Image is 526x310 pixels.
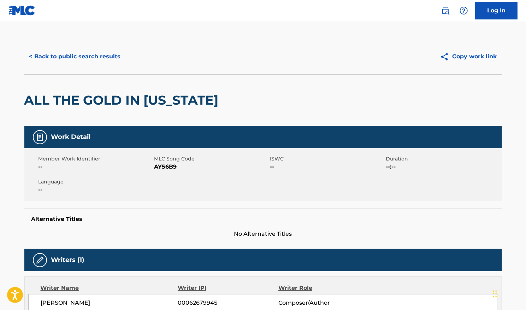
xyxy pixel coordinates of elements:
span: 00062679945 [178,299,278,307]
div: Drag [493,283,497,304]
span: ISWC [270,155,384,163]
div: Writer Role [278,284,370,292]
h5: Writers (1) [51,256,84,264]
img: Copy work link [440,52,453,61]
img: search [441,6,450,15]
span: Duration [386,155,500,163]
img: MLC Logo [8,5,36,16]
span: AY56B9 [154,163,268,171]
span: Member Work Identifier [39,155,153,163]
a: Log In [475,2,518,19]
div: Writer Name [41,284,178,292]
span: [PERSON_NAME] [41,299,178,307]
h2: ALL THE GOLD IN [US_STATE] [24,92,222,108]
span: -- [39,186,153,194]
span: -- [39,163,153,171]
span: --:-- [386,163,500,171]
div: Writer IPI [178,284,278,292]
span: No Alternative Titles [24,230,502,238]
span: MLC Song Code [154,155,268,163]
a: Public Search [438,4,453,18]
img: Work Detail [36,133,44,141]
span: -- [270,163,384,171]
h5: Alternative Titles [31,216,495,223]
span: Language [39,178,153,186]
div: Help [457,4,471,18]
span: Composer/Author [278,299,370,307]
iframe: Chat Widget [491,276,526,310]
img: Writers [36,256,44,264]
button: Copy work link [435,48,502,65]
img: help [460,6,468,15]
button: < Back to public search results [24,48,126,65]
h5: Work Detail [51,133,91,141]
